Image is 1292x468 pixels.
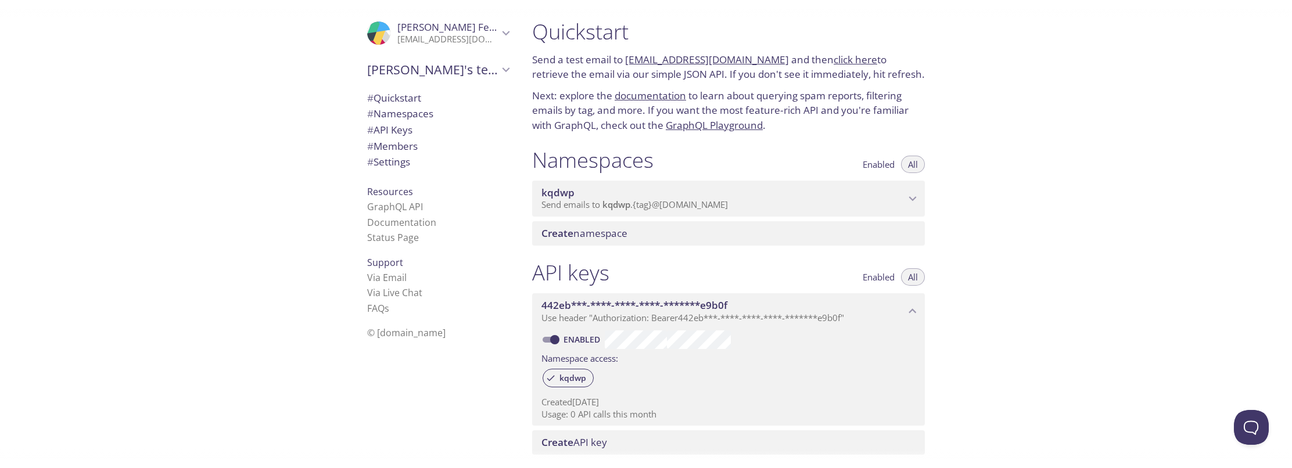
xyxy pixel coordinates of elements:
a: GraphQL Playground [666,118,763,132]
span: # [367,123,374,136]
a: Via Live Chat [367,286,422,299]
a: Documentation [367,216,436,229]
div: kqdwp [543,369,594,387]
span: API Keys [367,123,412,136]
a: GraphQL API [367,200,423,213]
div: Paul Felce [358,14,518,52]
div: API Keys [358,122,518,138]
div: Create API Key [532,430,925,455]
span: kqdwp [602,199,630,210]
a: Via Email [367,271,407,284]
button: Enabled [856,268,902,286]
span: Settings [367,155,410,168]
button: Enabled [856,156,902,173]
a: Enabled [562,334,605,345]
span: namespace [541,226,627,240]
span: API key [541,435,607,449]
span: Create [541,435,573,449]
div: Paul's team [358,55,518,85]
div: kqdwp namespace [532,181,925,217]
a: [EMAIL_ADDRESS][DOMAIN_NAME] [625,53,789,66]
a: Status Page [367,231,419,244]
span: # [367,139,374,153]
span: kqdwp [552,373,593,383]
span: # [367,107,374,120]
div: Team Settings [358,154,518,170]
span: © [DOMAIN_NAME] [367,326,446,339]
span: Resources [367,185,413,198]
span: [PERSON_NAME]'s team [367,62,498,78]
span: # [367,91,374,105]
span: # [367,155,374,168]
div: Create namespace [532,221,925,246]
div: Members [358,138,518,154]
span: Members [367,139,418,153]
span: Create [541,226,573,240]
div: Namespaces [358,106,518,122]
p: Created [DATE] [541,396,916,408]
p: Usage: 0 API calls this month [541,408,916,420]
p: [EMAIL_ADDRESS][DOMAIN_NAME] [397,34,498,45]
span: Namespaces [367,107,433,120]
iframe: Help Scout Beacon - Open [1234,410,1269,445]
button: All [901,268,925,286]
h1: API keys [532,260,609,286]
h1: Quickstart [532,19,925,45]
label: Namespace access: [541,349,618,366]
span: Quickstart [367,91,421,105]
a: FAQ [367,302,389,315]
a: documentation [615,89,686,102]
p: Send a test email to and then to retrieve the email via our simple JSON API. If you don't see it ... [532,52,925,82]
a: click here [834,53,877,66]
span: Support [367,256,403,269]
span: Send emails to . {tag} @[DOMAIN_NAME] [541,199,728,210]
button: All [901,156,925,173]
span: s [385,302,389,315]
p: Next: explore the to learn about querying spam reports, filtering emails by tag, and more. If you... [532,88,925,133]
div: Quickstart [358,90,518,106]
span: [PERSON_NAME] Felce [397,20,502,34]
span: kqdwp [541,186,575,199]
h1: Namespaces [532,147,654,173]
